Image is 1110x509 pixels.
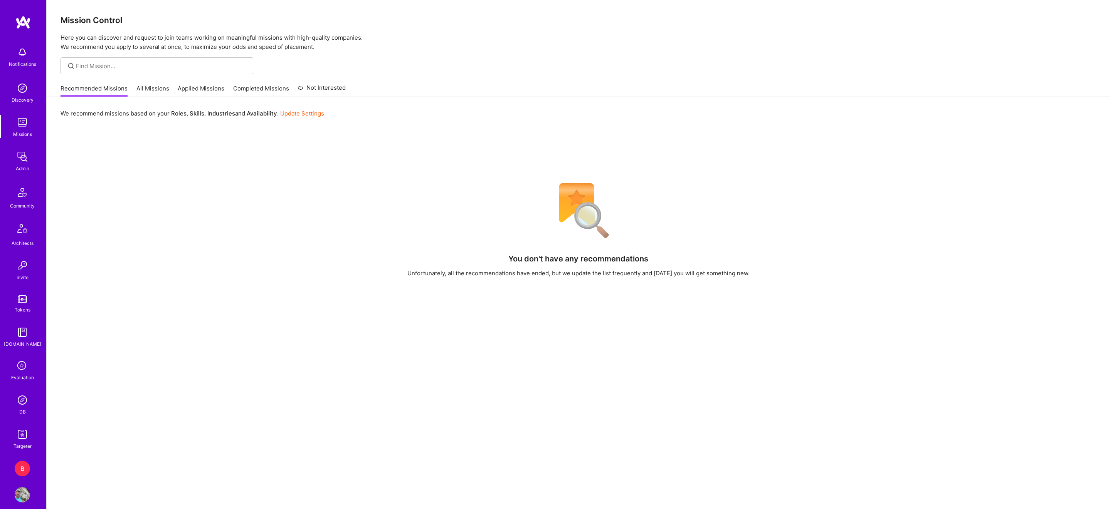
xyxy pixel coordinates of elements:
[13,461,32,476] a: B
[4,340,41,348] div: [DOMAIN_NAME]
[15,487,30,502] img: User Avatar
[207,110,235,117] b: Industries
[298,83,346,97] a: Not Interested
[15,80,30,96] img: discovery
[10,202,35,210] div: Community
[76,62,247,70] input: Find Mission...
[15,15,31,29] img: logo
[13,183,32,202] img: Community
[178,84,224,97] a: Applied Missions
[171,110,187,117] b: Roles
[15,45,30,60] img: bell
[15,258,30,273] img: Invite
[13,221,32,239] img: Architects
[9,60,36,68] div: Notifications
[247,110,277,117] b: Availability
[18,295,27,303] img: tokens
[280,110,324,117] a: Update Settings
[508,254,648,263] h4: You don't have any recommendations
[61,33,1096,52] p: Here you can discover and request to join teams working on meaningful missions with high-quality ...
[61,109,324,117] p: We recommend missions based on your , , and .
[15,306,30,314] div: Tokens
[233,84,289,97] a: Completed Missions
[13,130,32,138] div: Missions
[11,373,34,382] div: Evaluation
[12,239,34,247] div: Architects
[407,269,750,277] div: Unfortunately, all the recommendations have ended, but we update the list frequently and [DATE] y...
[15,325,30,340] img: guide book
[190,110,204,117] b: Skills
[13,487,32,502] a: User Avatar
[15,115,30,130] img: teamwork
[61,15,1096,25] h3: Mission Control
[15,392,30,408] img: Admin Search
[15,427,30,442] img: Skill Targeter
[546,178,611,244] img: No Results
[15,149,30,164] img: admin teamwork
[16,164,29,172] div: Admin
[12,96,34,104] div: Discovery
[17,273,29,281] div: Invite
[67,62,76,70] i: icon SearchGrey
[13,442,32,450] div: Targeter
[15,359,30,373] i: icon SelectionTeam
[15,461,30,476] div: B
[136,84,169,97] a: All Missions
[19,408,26,416] div: DB
[61,84,128,97] a: Recommended Missions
